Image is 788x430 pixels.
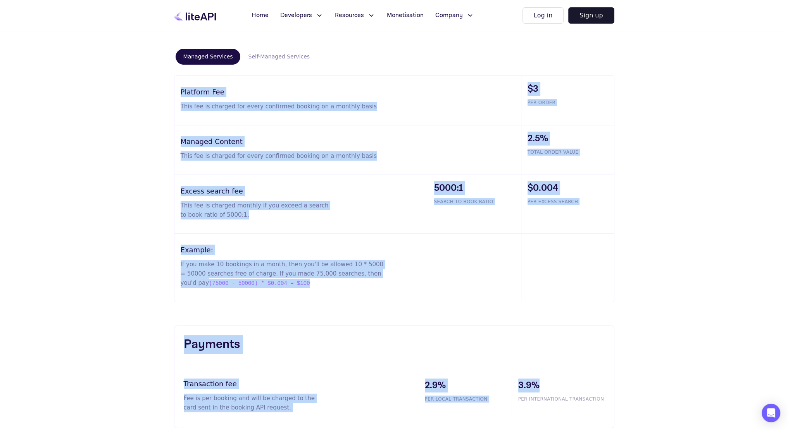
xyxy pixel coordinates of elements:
button: Sign up [568,7,614,24]
h3: Example: [181,245,521,255]
span: PER EXCESS SEARCH [528,198,614,205]
div: Open Intercom Messenger [762,404,780,422]
span: SEARCH TO BOOK RATIO [434,198,521,205]
span: PER LOCAL TRANSACTION [425,396,512,403]
span: TOTAL ORDER VALUE [528,149,614,156]
p: This fee is charged monthly if you exceed a search to book ratio of 5000:1. [181,201,329,219]
span: Monetisation [387,11,424,20]
a: Monetisation [382,8,428,23]
span: 3.9% [518,379,605,392]
h3: Managed Content [181,136,521,147]
p: Fee is per booking and will be charged to the card sent in the booking API request. [184,394,325,412]
span: PER INTERNATIONAL TRANSACTION [518,396,605,403]
button: Managed Services [176,49,241,65]
span: (75000 - 50000) * $0.004 = $100 [209,279,310,288]
button: Log in [522,7,564,24]
span: Company [435,11,463,20]
button: Company [431,8,479,23]
p: This fee is charged for every confirmed booking on a monthly basis [181,102,385,111]
span: PER ORDER [528,99,614,106]
h3: Transaction fee [184,379,419,389]
a: Home [247,8,273,23]
h3: Payments [184,335,605,354]
h3: Excess search fee [181,186,428,196]
span: Resources [335,11,364,20]
h3: Platform Fee [181,87,521,97]
button: Resources [330,8,380,23]
span: Developers [280,11,312,20]
span: Home [252,11,269,20]
p: If you make 10 bookings in a month, then you'll be allowed 10 * 5000 = 50000 searches free of cha... [181,260,385,288]
button: Developers [276,8,328,23]
span: $0.004 [528,181,614,195]
span: 2.5% [528,132,614,146]
span: 2.9% [425,379,512,392]
button: Self-Managed Services [240,49,317,65]
span: $3 [528,82,614,96]
p: This fee is charged for every confirmed booking on a monthly basis [181,151,385,161]
span: 5000:1 [434,181,521,195]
